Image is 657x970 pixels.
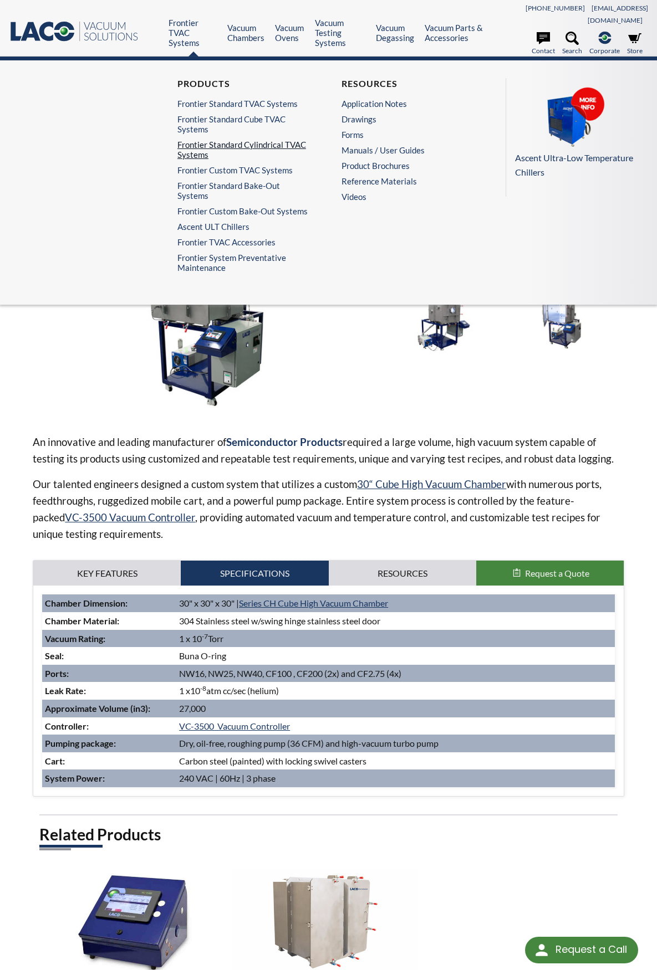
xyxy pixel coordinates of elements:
[627,32,643,56] a: Store
[342,161,474,171] a: Product Brochures
[45,703,150,714] strong: Approximate Volume (in3):
[388,291,500,354] img: Custom Thermal Vacuum System - X-1P34005
[342,192,480,202] a: Videos
[181,561,328,586] a: Specifications
[42,612,176,630] td: :
[45,738,114,748] strong: Pumping package
[179,721,290,731] a: VC-3500 Vacuum Controller
[532,32,555,56] a: Contact
[226,435,343,448] strong: Semiconductor Products
[176,752,615,770] td: Carbon steel (painted) with locking swivel casters
[589,45,620,56] span: Corporate
[45,633,103,644] strong: Vacuum Rating
[342,78,474,90] h4: Resources
[42,665,176,682] td: :
[239,598,388,608] a: Series CH Cube High Vacuum Chamber
[169,18,218,48] a: Frontier TVAC Systems
[45,650,62,661] strong: Seal
[176,630,615,648] td: 1 x 10 Torr
[177,99,310,109] a: Frontier Standard TVAC Systems
[525,568,589,578] span: Request a Quote
[39,824,618,845] h2: Related Products
[357,478,506,490] a: 30“ Cube High Vacuum Chamber
[342,114,474,124] a: Drawings
[45,773,105,783] strong: System Power:
[177,165,310,175] a: Frontier Custom TVAC Systems
[515,151,644,179] p: Ascent Ultra-Low Temperature Chillers
[506,291,618,354] img: Custom Thermal Vacuum System - X-1P34005
[42,647,176,665] td: :
[177,78,310,90] h4: Products
[342,145,474,155] a: Manuals / User Guides
[33,561,181,586] a: Key Features
[177,237,310,247] a: Frontier TVAC Accessories
[45,721,86,731] strong: Controller
[533,941,551,959] img: round button
[33,434,624,467] p: An innovative and leading manufacturer of required a large volume, high vacuum system capable of ...
[42,594,176,612] td: :
[176,612,615,630] td: 304 Stainless steel w/swing hinge stainless steel door
[176,594,615,612] td: 30" x 30" x 30" |
[342,176,474,186] a: Reference Materials
[45,615,117,626] strong: Chamber Material
[33,476,624,542] p: Our talented engineers designed a custom system that utilizes a custom with numerous ports, feedt...
[176,665,615,682] td: NW16, NW25, NW40, CF100 , CF200 (2x) and CF2.75 (4x)
[33,222,379,416] img: Custom Thermal Vacuum System - X-1P34005
[515,87,626,149] img: Ascent_Chillers_Pods__LVS_.png
[177,222,310,232] a: Ascent ULT Chillers
[200,684,206,692] sup: -8
[45,685,86,696] strong: Leak Rate:
[526,4,585,12] a: [PHONE_NUMBER]
[176,735,615,752] td: Dry, oil-free, roughing pump (36 CFM) and high-vacuum turbo pump
[329,561,476,586] a: Resources
[202,632,208,640] sup: -7
[45,668,67,679] strong: Ports
[525,937,638,963] div: Request a Call
[176,769,615,787] td: 240 VAC | 60Hz | 3 phase
[177,206,310,216] a: Frontier Custom Bake-Out Systems
[476,561,624,586] button: Request a Quote
[45,598,125,608] strong: Chamber Dimension
[556,937,627,962] div: Request a Call
[42,735,176,752] td: :
[176,647,615,665] td: Buna O-ring
[315,18,368,48] a: Vacuum Testing Systems
[177,140,310,160] a: Frontier Standard Cylindrical TVAC Systems
[177,253,315,273] a: Frontier System Preventative Maintenance
[42,717,176,735] td: :
[588,4,648,24] a: [EMAIL_ADDRESS][DOMAIN_NAME]
[275,23,307,43] a: Vacuum Ovens
[425,23,486,43] a: Vacuum Parts & Accessories
[376,23,416,43] a: Vacuum Degassing
[45,756,65,766] strong: Cart:
[227,23,267,43] a: Vacuum Chambers
[176,700,615,717] td: 27,000
[42,630,176,648] td: :
[65,511,195,524] a: VC-3500 Vacuum Controller
[562,32,582,56] a: Search
[176,682,615,700] td: 1 x10 atm cc/sec (helium)
[177,114,310,134] a: Frontier Standard Cube TVAC Systems
[177,181,310,201] a: Frontier Standard Bake-Out Systems
[342,130,474,140] a: Forms
[515,87,644,179] a: Ascent Ultra-Low Temperature Chillers
[342,99,474,109] a: Application Notes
